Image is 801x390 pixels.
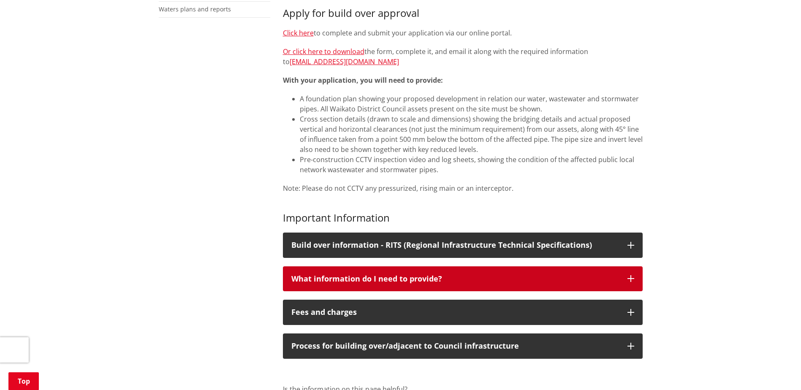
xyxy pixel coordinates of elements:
a: Click here [283,28,314,38]
div: Fees and charges [291,308,619,317]
a: Top [8,372,39,390]
button: Build over information - RITS (Regional Infrastructure Technical Specifications) [283,233,643,258]
p: the form, complete it, and email it along with the required information to [283,46,643,67]
h3: Important Information [283,212,643,224]
li: Pre-construction CCTV inspection video and log sheets, showing the condition of the affected publ... [300,154,643,175]
div: What information do I need to provide? [291,275,619,283]
li: A foundation plan showing your proposed development in relation our water, wastewater and stormwa... [300,94,643,114]
a: Waters plans and reports [159,5,231,13]
a: Or click here to download [283,47,364,56]
p: to complete and submit your application via our online portal. [283,28,643,38]
div: Build over information - RITS (Regional Infrastructure Technical Specifications) [291,241,619,249]
h3: Apply for build over approval [283,7,643,19]
button: Process for building over/adjacent to Council infrastructure [283,333,643,359]
button: What information do I need to provide? [283,266,643,292]
iframe: Messenger Launcher [762,355,793,385]
p: Note: Please do not CCTV any pressurized, rising main or an interceptor. [283,183,643,193]
strong: With your application, you will need to provide: [283,76,443,85]
li: Cross section details (drawn to scale and dimensions) showing the bridging details and actual pro... [300,114,643,154]
p: Process for building over/adjacent to Council infrastructure [291,342,619,350]
a: [EMAIL_ADDRESS][DOMAIN_NAME] [290,57,399,66]
button: Fees and charges [283,300,643,325]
